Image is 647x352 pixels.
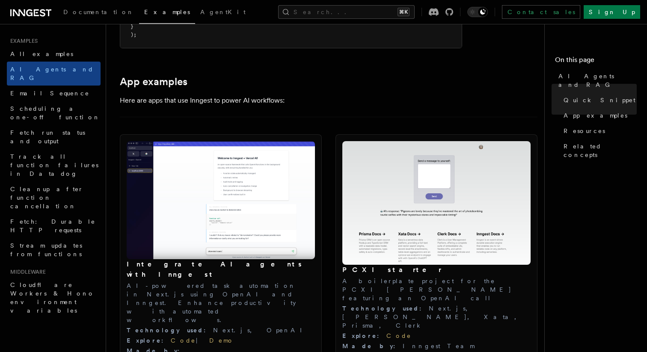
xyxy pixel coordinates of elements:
a: Fetch run status and output [7,125,101,149]
span: App examples [564,111,627,120]
a: Cleanup after function cancellation [7,181,101,214]
a: App examples [120,76,187,88]
a: AI Agents and RAG [7,62,101,86]
span: Made by : [342,343,403,349]
h4: On this page [555,55,637,68]
span: Technology used : [127,327,213,334]
div: Inngest Team [342,342,531,350]
a: Quick Snippet [560,92,637,108]
span: Fetch: Durable HTTP requests [10,218,95,234]
a: Related concepts [560,139,637,163]
span: Quick Snippet [564,96,635,104]
div: | [127,336,315,345]
span: Examples [7,38,38,44]
div: Next.js, [PERSON_NAME], Xata, Prisma, Clerk [342,304,531,330]
a: Email Sequence [7,86,101,101]
span: Resources [564,127,605,135]
kbd: ⌘K [398,8,410,16]
a: Cloudflare Workers & Hono environment variables [7,277,101,318]
a: All examples [7,46,101,62]
h3: PCXI starter [342,265,531,275]
a: Fetch: Durable HTTP requests [7,214,101,238]
span: Fetch run status and output [10,129,85,145]
span: AI Agents and RAG [558,72,637,89]
span: Stream updates from functions [10,242,82,257]
a: AgentKit [195,3,251,23]
a: Code [386,332,412,339]
a: Sign Up [584,5,640,19]
a: Track all function failures in Datadog [7,149,101,181]
a: Scheduling a one-off function [7,101,101,125]
a: Stream updates from functions [7,238,101,262]
span: Email Sequence [10,90,89,97]
img: Integrate AI agents with Inngest [127,141,315,260]
span: AI Agents and RAG [10,66,94,81]
div: Next.js, OpenAI [127,326,315,334]
a: Examples [139,3,195,24]
a: Demo [209,337,234,344]
span: Cleanup after function cancellation [10,186,83,210]
span: AgentKit [200,9,246,15]
span: Scheduling a one-off function [10,105,100,121]
span: All examples [10,50,73,57]
p: AI-powered task automation in Next.js using OpenAI and Inngest. Enhance productivity with automat... [127,281,315,324]
a: Contact sales [502,5,580,19]
h3: Integrate AI agents with Inngest [127,259,315,280]
img: PCXI starter [342,141,531,265]
span: } [131,24,134,30]
span: Explore : [127,337,171,344]
a: App examples [560,108,637,123]
span: Related concepts [564,142,637,159]
span: Cloudflare Workers & Hono environment variables [10,281,95,314]
span: Examples [144,9,190,15]
button: Toggle dark mode [467,7,488,17]
span: ); [131,32,137,38]
span: Technology used : [342,305,429,312]
button: Search...⌘K [278,5,415,19]
a: Resources [560,123,637,139]
a: Documentation [58,3,139,23]
a: Code [171,337,196,344]
span: Explore : [342,332,386,339]
p: A boilerplate project for the PCXI [PERSON_NAME] featuring an OpenAI call [342,277,531,302]
a: AI Agents and RAG [555,68,637,92]
span: Middleware [7,269,46,275]
span: Track all function failures in Datadog [10,153,98,177]
p: Here are apps that use Inngest to power AI workflows: [120,95,462,106]
span: Documentation [63,9,134,15]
